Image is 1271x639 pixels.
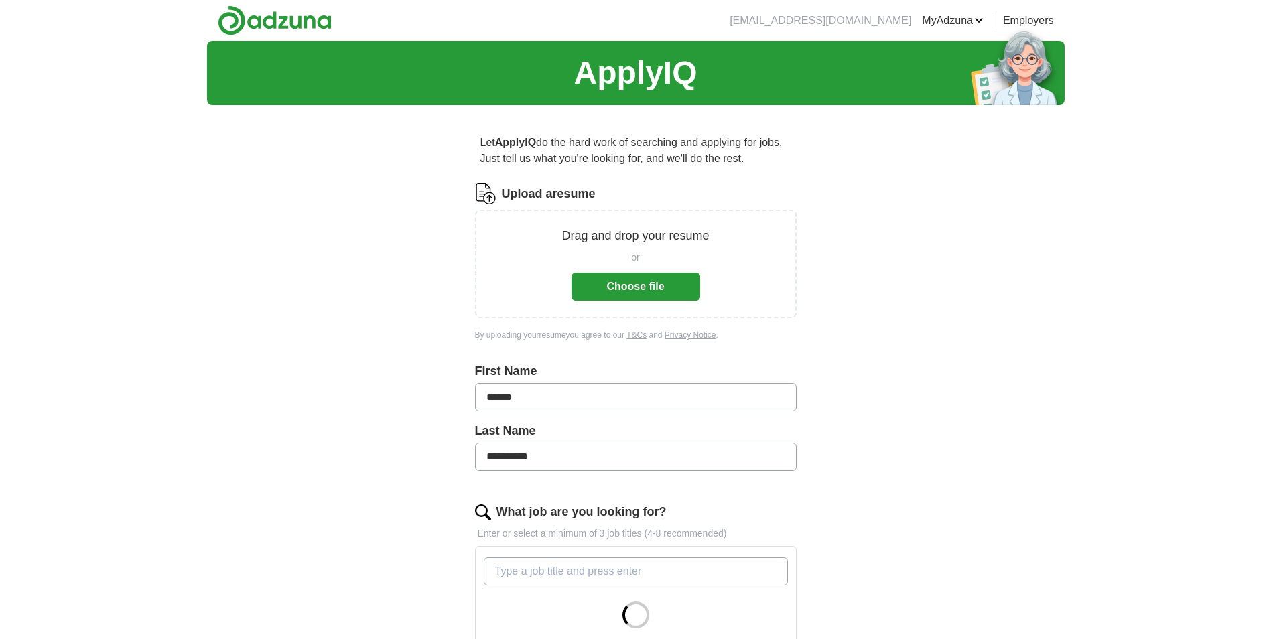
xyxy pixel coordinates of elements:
[475,422,797,440] label: Last Name
[631,251,639,265] span: or
[561,227,709,245] p: Drag and drop your resume
[475,504,491,520] img: search.png
[665,330,716,340] a: Privacy Notice
[730,13,911,29] li: [EMAIL_ADDRESS][DOMAIN_NAME]
[475,129,797,172] p: Let do the hard work of searching and applying for jobs. Just tell us what you're looking for, an...
[484,557,788,585] input: Type a job title and press enter
[502,185,596,203] label: Upload a resume
[475,526,797,541] p: Enter or select a minimum of 3 job titles (4-8 recommended)
[572,273,700,301] button: Choose file
[1003,13,1054,29] a: Employers
[475,329,797,341] div: By uploading your resume you agree to our and .
[574,49,697,97] h1: ApplyIQ
[626,330,647,340] a: T&Cs
[218,5,332,35] img: Adzuna logo
[495,137,536,148] strong: ApplyIQ
[496,503,667,521] label: What job are you looking for?
[475,362,797,380] label: First Name
[922,13,984,29] a: MyAdzuna
[475,183,496,204] img: CV Icon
